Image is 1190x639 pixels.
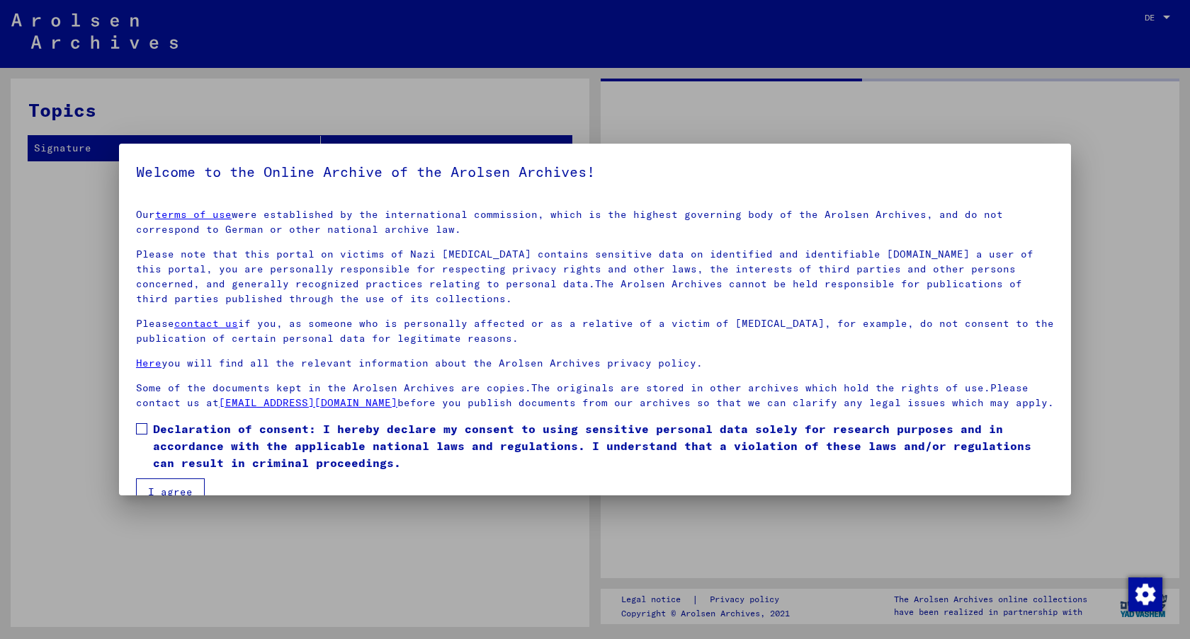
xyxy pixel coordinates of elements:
[136,161,1054,183] h5: Welcome to the Online Archive of the Arolsen Archives!
[136,207,1054,237] p: Our were established by the international commission, which is the highest governing body of the ...
[174,317,238,330] a: contact us
[136,316,1054,346] p: Please if you, as someone who is personally affected or as a relative of a victim of [MEDICAL_DAT...
[136,381,1054,410] p: Some of the documents kept in the Arolsen Archives are copies.The originals are stored in other a...
[219,396,397,409] a: [EMAIL_ADDRESS][DOMAIN_NAME]
[136,357,161,369] a: Here
[136,356,1054,371] p: you will find all the relevant information about the Arolsen Archives privacy policy.
[1128,577,1162,611] div: Zustimmung ändern
[136,247,1054,306] p: Please note that this portal on victims of Nazi [MEDICAL_DATA] contains sensitive data on identif...
[1128,577,1162,611] img: Zustimmung ändern
[153,420,1054,471] span: Declaration of consent: I hereby declare my consent to using sensitive personal data solely for r...
[136,478,205,505] button: I agree
[155,208,232,221] a: terms of use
